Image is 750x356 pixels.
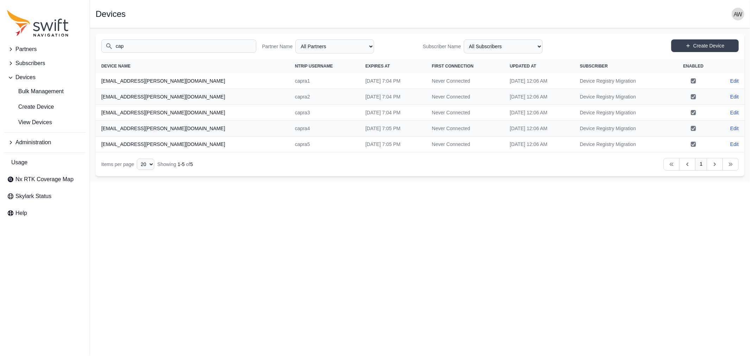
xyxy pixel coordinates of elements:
[426,73,504,89] td: Never Connected
[730,109,739,116] a: Edit
[423,43,461,50] label: Subscriber Name
[730,77,739,84] a: Edit
[4,135,85,150] button: Administration
[96,121,289,136] th: [EMAIL_ADDRESS][PERSON_NAME][DOMAIN_NAME]
[360,89,426,105] td: [DATE] 7:04 PM
[15,59,45,68] span: Subscribers
[101,39,256,53] input: Search
[15,209,27,217] span: Help
[7,103,54,111] span: Create Device
[695,158,707,171] a: 1
[7,118,52,127] span: View Devices
[510,64,536,69] span: Updated At
[11,158,27,167] span: Usage
[4,206,85,220] a: Help
[96,89,289,105] th: [EMAIL_ADDRESS][PERSON_NAME][DOMAIN_NAME]
[96,59,289,73] th: Device Name
[504,105,574,121] td: [DATE] 12:06 AM
[262,43,293,50] label: Partner Name
[4,155,85,170] a: Usage
[96,73,289,89] th: [EMAIL_ADDRESS][PERSON_NAME][DOMAIN_NAME]
[4,115,85,129] a: View Devices
[4,189,85,203] a: Skylark Status
[289,121,360,136] td: capra4
[157,161,193,168] div: Showing of
[426,89,504,105] td: Never Connected
[4,56,85,70] button: Subscribers
[504,89,574,105] td: [DATE] 12:06 AM
[15,192,51,201] span: Skylark Status
[96,105,289,121] th: [EMAIL_ADDRESS][PERSON_NAME][DOMAIN_NAME]
[96,152,744,176] nav: Table navigation
[671,59,716,73] th: Enabled
[360,121,426,136] td: [DATE] 7:05 PM
[574,121,671,136] td: Device Registry Migration
[730,141,739,148] a: Edit
[432,64,474,69] span: First Connection
[426,105,504,121] td: Never Connected
[15,73,36,82] span: Devices
[365,64,390,69] span: Expires At
[15,138,51,147] span: Administration
[574,136,671,152] td: Device Registry Migration
[671,39,739,52] a: Create Device
[295,39,374,53] select: Partner Name
[4,172,85,186] a: Nx RTK Coverage Map
[730,93,739,100] a: Edit
[464,39,543,53] select: Subscriber
[96,10,126,18] h1: Devices
[289,105,360,121] td: capra3
[426,121,504,136] td: Never Connected
[574,105,671,121] td: Device Registry Migration
[360,73,426,89] td: [DATE] 7:04 PM
[4,100,85,114] a: Create Device
[101,161,134,167] span: Items per page
[15,175,73,184] span: Nx RTK Coverage Map
[289,59,360,73] th: NTRIP Username
[4,84,85,98] a: Bulk Management
[96,136,289,152] th: [EMAIL_ADDRESS][PERSON_NAME][DOMAIN_NAME]
[4,42,85,56] button: Partners
[574,89,671,105] td: Device Registry Migration
[504,136,574,152] td: [DATE] 12:06 AM
[360,136,426,152] td: [DATE] 7:05 PM
[7,87,64,96] span: Bulk Management
[15,45,37,53] span: Partners
[574,59,671,73] th: Subscriber
[574,73,671,89] td: Device Registry Migration
[190,161,193,167] span: 5
[426,136,504,152] td: Never Connected
[504,73,574,89] td: [DATE] 12:06 AM
[504,121,574,136] td: [DATE] 12:06 AM
[137,159,154,170] select: Display Limit
[4,70,85,84] button: Devices
[732,8,744,20] img: user photo
[730,125,739,132] a: Edit
[360,105,426,121] td: [DATE] 7:04 PM
[289,73,360,89] td: capra1
[289,89,360,105] td: capra2
[289,136,360,152] td: capra5
[178,161,185,167] span: 1 - 5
